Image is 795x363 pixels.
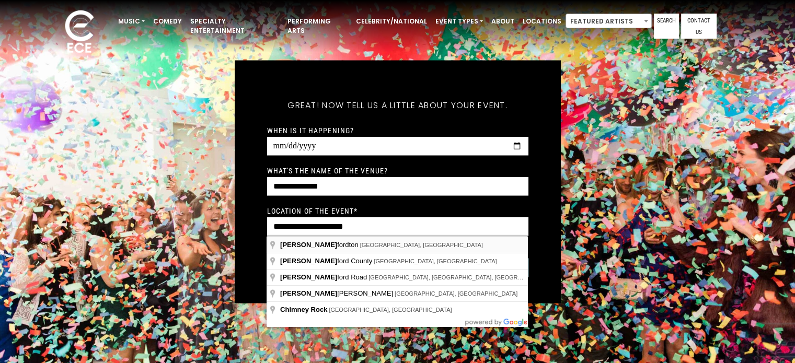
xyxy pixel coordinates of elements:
[267,86,528,124] h5: Great! Now tell us a little about your event.
[280,289,337,297] span: [PERSON_NAME]
[267,166,388,175] label: What's the name of the venue?
[267,206,358,215] label: Location of the event
[280,289,395,297] span: [PERSON_NAME]
[374,258,497,264] span: [GEOGRAPHIC_DATA], [GEOGRAPHIC_DATA]
[149,13,186,30] a: Comedy
[519,13,566,30] a: Locations
[329,307,452,313] span: [GEOGRAPHIC_DATA], [GEOGRAPHIC_DATA]
[280,306,327,313] span: Chimney Rock
[280,241,337,249] span: [PERSON_NAME]
[186,13,283,40] a: Specialty Entertainment
[566,14,651,29] span: Featured Artists
[681,14,717,39] a: Contact Us
[368,274,555,280] span: [GEOGRAPHIC_DATA], [GEOGRAPHIC_DATA], [GEOGRAPHIC_DATA]
[395,290,517,297] span: [GEOGRAPHIC_DATA], [GEOGRAPHIC_DATA]
[654,14,679,39] a: Search
[360,242,483,248] span: [GEOGRAPHIC_DATA], [GEOGRAPHIC_DATA]
[114,13,149,30] a: Music
[53,7,106,58] img: ece_new_logo_whitev2-1.png
[280,273,337,281] span: [PERSON_NAME]
[280,257,337,265] span: [PERSON_NAME]
[280,241,360,249] span: fordton
[566,14,652,28] span: Featured Artists
[280,273,368,281] span: ford Road
[352,13,431,30] a: Celebrity/National
[487,13,519,30] a: About
[431,13,487,30] a: Event Types
[280,257,374,265] span: ford County
[267,125,354,135] label: When is it happening?
[283,13,352,40] a: Performing Arts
